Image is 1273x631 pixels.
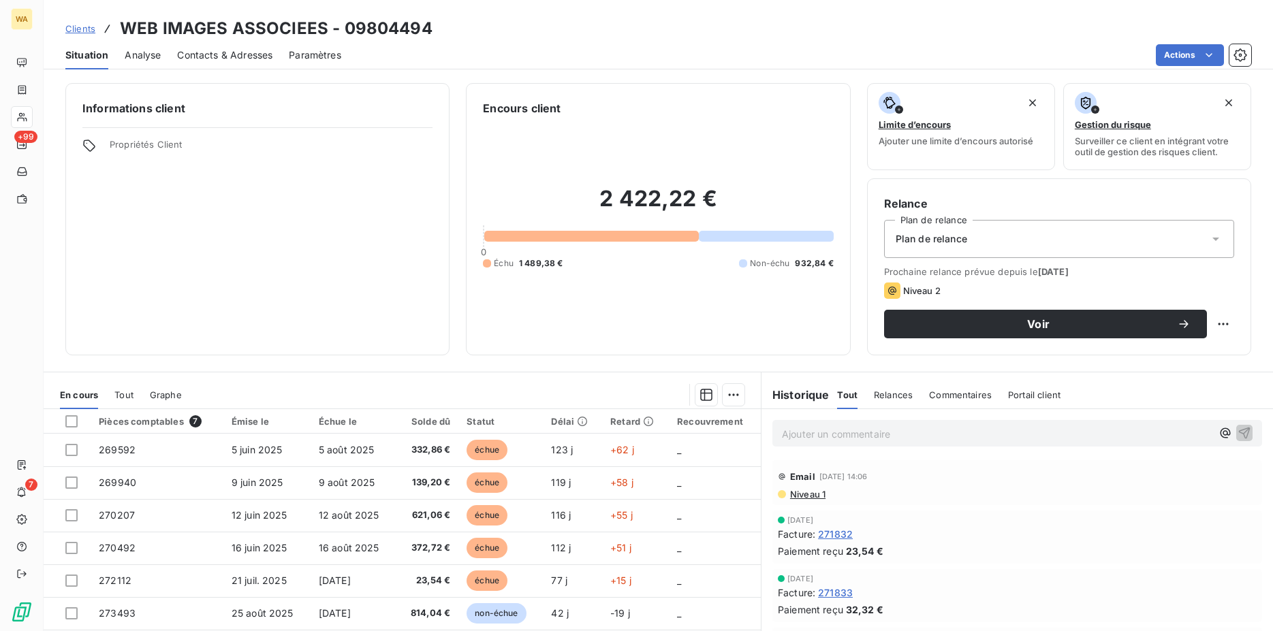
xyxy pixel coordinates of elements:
button: Gestion du risqueSurveiller ce client en intégrant votre outil de gestion des risques client. [1063,83,1251,170]
span: 932,84 € [795,257,833,270]
span: +62 j [610,444,634,455]
span: Facture : [778,585,815,600]
span: non-échue [467,603,526,624]
div: Statut [467,416,535,427]
span: [DATE] [787,516,813,524]
span: 5 juin 2025 [232,444,283,455]
span: 21 juil. 2025 [232,575,287,586]
span: Commentaires [929,389,992,400]
h6: Encours client [483,100,561,116]
h6: Informations client [82,100,433,116]
span: 269940 [99,476,136,488]
span: échue [467,440,507,460]
span: -19 j [610,607,630,619]
span: Niveau 2 [903,285,941,296]
span: échue [467,538,507,558]
span: 271832 [818,527,853,541]
button: Limite d’encoursAjouter une limite d’encours autorisé [867,83,1055,170]
span: Paiement reçu [778,602,843,617]
span: 12 juin 2025 [232,509,287,521]
span: 0 [481,246,486,257]
div: Pièces comptables [99,415,215,427]
span: 7 [25,479,37,491]
span: 271833 [818,585,853,600]
div: Recouvrement [677,416,753,427]
span: 23,54 € [846,544,883,558]
div: Émise le [232,416,302,427]
span: [DATE] [787,575,813,583]
span: [DATE] 14:06 [819,472,868,481]
span: 12 août 2025 [319,509,379,521]
span: Clients [65,23,95,34]
span: Propriétés Client [110,139,433,158]
span: 77 j [551,575,567,586]
span: Analyse [125,48,161,62]
img: Logo LeanPay [11,601,33,623]
span: Plan de relance [896,232,967,246]
span: _ [677,509,681,521]
span: Email [790,471,815,482]
span: 139,20 € [405,476,451,489]
span: _ [677,444,681,455]
span: 9 juin 2025 [232,476,283,488]
span: Contacts & Adresses [177,48,272,62]
span: 7 [189,415,202,427]
div: Échue le [319,416,388,427]
span: [DATE] [319,607,351,619]
iframe: Intercom live chat [1227,585,1259,617]
span: _ [677,542,681,553]
span: 16 juin 2025 [232,542,287,553]
span: Échu [494,257,514,270]
span: 112 j [551,542,571,553]
span: Tout [837,389,858,400]
span: 123 j [551,444,573,455]
div: Délai [551,416,594,427]
span: Portail client [1008,389,1060,400]
button: Voir [884,310,1207,338]
span: Tout [114,389,133,400]
span: Niveau 1 [789,489,826,500]
span: échue [467,570,507,591]
span: 273493 [99,607,136,619]
span: Limite d’encours [879,119,951,130]
span: Prochaine relance prévue depuis le [884,266,1234,277]
span: 116 j [551,509,571,521]
span: +58 j [610,476,633,488]
span: +99 [14,131,37,143]
span: Voir [900,319,1177,329]
span: 32,32 € [846,602,883,617]
a: Clients [65,22,95,35]
h6: Historique [761,387,830,403]
button: Actions [1156,44,1224,66]
span: Non-échu [750,257,789,270]
span: 270492 [99,542,136,553]
span: 16 août 2025 [319,542,379,553]
span: +55 j [610,509,633,521]
span: Graphe [150,389,182,400]
span: _ [677,607,681,619]
h3: WEB IMAGES ASSOCIEES - 09804494 [120,16,433,41]
span: Situation [65,48,108,62]
span: 42 j [551,607,569,619]
span: Surveiller ce client en intégrant votre outil de gestion des risques client. [1075,135,1240,157]
span: +15 j [610,575,631,586]
span: 270207 [99,509,135,521]
span: 9 août 2025 [319,476,375,488]
span: 269592 [99,444,136,455]
span: 1 489,38 € [519,257,563,270]
span: [DATE] [319,575,351,586]
span: 372,72 € [405,541,451,555]
span: Gestion du risque [1075,119,1151,130]
span: +51 j [610,542,631,553]
h2: 2 422,22 € [483,185,833,226]
div: WA [11,8,33,30]
span: Paiement reçu [778,544,843,558]
span: Relances [874,389,913,400]
span: Ajouter une limite d’encours autorisé [879,135,1033,146]
span: _ [677,476,681,488]
span: échue [467,472,507,493]
span: 814,04 € [405,606,451,620]
div: Retard [610,416,661,427]
span: Facture : [778,527,815,541]
div: Solde dû [405,416,451,427]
